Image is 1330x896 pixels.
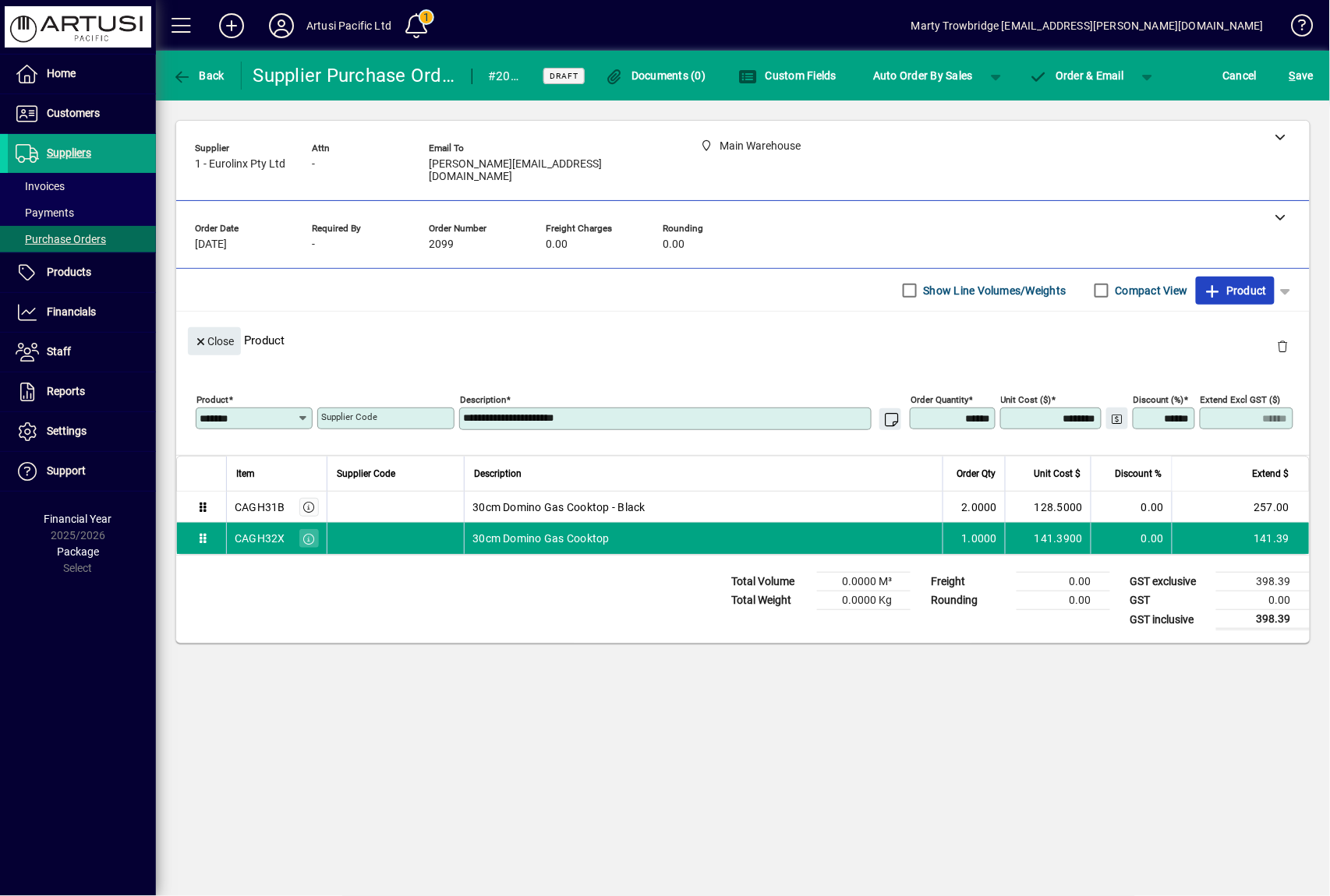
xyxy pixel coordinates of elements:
[8,55,156,93] a: Home
[957,465,996,482] span: Order Qty
[1172,523,1309,554] td: 141.39
[605,69,706,82] span: Documents (0)
[734,62,840,90] button: Custom Fields
[47,107,100,119] span: Customers
[253,63,457,88] div: Supplier Purchase Order
[306,13,391,38] div: Artusi Pacific Ltd
[601,62,710,90] button: Documents (0)
[47,146,91,159] span: Suppliers
[235,499,285,515] div: CAGH31B
[195,238,227,251] span: [DATE]
[1216,573,1310,591] td: 398.39
[256,12,306,40] button: Profile
[8,94,156,133] a: Customers
[1029,69,1124,82] span: Order & Email
[943,523,1005,554] td: 1.0000
[1265,327,1302,365] button: Delete
[47,345,71,358] span: Staff
[488,64,524,89] div: #2099
[738,69,837,82] span: Custom Fields
[184,333,245,347] app-page-header-button: Close
[8,173,156,199] a: Invoices
[1289,69,1296,82] span: S
[723,573,817,591] td: Total Volume
[8,199,156,226] a: Payments
[1091,492,1172,523] td: 0.00
[47,385,85,397] span: Reports
[1116,465,1162,482] span: Discount %
[16,206,74,219] span: Payments
[194,329,235,355] span: Close
[1265,339,1302,353] app-page-header-button: Delete
[47,425,87,437] span: Settings
[663,238,684,251] span: 0.00
[312,158,315,171] span: -
[429,238,454,251] span: 2099
[921,283,1066,298] label: Show Line Volumes/Weights
[156,62,242,90] app-page-header-button: Back
[1289,63,1314,88] span: ave
[8,333,156,372] a: Staff
[8,226,156,252] a: Purchase Orders
[188,327,241,355] button: Close
[1172,492,1309,523] td: 257.00
[472,499,646,515] span: 30cm Domino Gas Cooktop - Black
[1216,591,1310,610] td: 0.00
[1017,591,1110,610] td: 0.00
[1005,492,1091,523] td: 128.5000
[923,591,1017,610] td: Rounding
[1219,62,1261,90] button: Cancel
[168,62,228,90] button: Back
[460,394,506,405] mat-label: Description
[1001,394,1052,405] mat-label: Unit Cost ($)
[321,411,377,422] mat-label: Supplier Code
[911,394,968,405] mat-label: Order Quantity
[195,158,285,171] span: 1 - Eurolinx Pty Ltd
[1216,610,1310,630] td: 398.39
[1134,394,1184,405] mat-label: Discount (%)
[8,253,156,292] a: Products
[472,531,610,546] span: 30cm Domino Gas Cooktop
[1123,591,1216,610] td: GST
[312,238,315,251] span: -
[8,452,156,491] a: Support
[865,62,981,90] button: Auto Order By Sales
[474,465,522,482] span: Description
[546,238,568,251] span: 0.00
[337,465,395,482] span: Supplier Code
[47,464,86,477] span: Support
[207,12,256,40] button: Add
[57,545,99,558] span: Package
[1201,394,1281,405] mat-label: Extend excl GST ($)
[429,158,663,183] span: [PERSON_NAME][EMAIL_ADDRESS][DOMAIN_NAME]
[1005,523,1091,554] td: 141.3900
[817,573,911,591] td: 0.0000 M³
[1035,465,1081,482] span: Unit Cost $
[1204,278,1267,303] span: Product
[943,492,1005,523] td: 2.0000
[8,293,156,332] a: Financials
[16,233,106,245] span: Purchase Orders
[723,591,817,610] td: Total Weight
[236,465,255,482] span: Item
[1223,63,1257,88] span: Cancel
[873,63,973,88] span: Auto Order By Sales
[1123,573,1216,591] td: GST exclusive
[172,69,225,82] span: Back
[550,71,578,81] span: Draft
[44,513,112,525] span: Financial Year
[1123,610,1216,630] td: GST inclusive
[16,180,65,192] span: Invoices
[817,591,911,610] td: 0.0000 Kg
[196,394,228,405] mat-label: Product
[47,266,91,278] span: Products
[1279,3,1311,54] a: Knowledge Base
[1112,283,1188,298] label: Compact View
[923,573,1017,591] td: Freight
[235,531,285,546] div: CAGH32X
[1196,277,1275,305] button: Product
[1286,62,1318,90] button: Save
[1253,465,1289,482] span: Extend $
[47,67,76,79] span: Home
[176,312,1310,369] div: Product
